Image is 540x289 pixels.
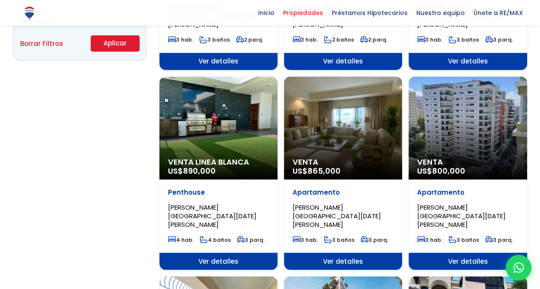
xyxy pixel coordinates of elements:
span: Ver detalles [409,53,527,70]
span: 4 baños [200,236,231,243]
p: Apartamento [417,188,518,196]
span: 3 hab. [417,36,442,43]
span: 3 parq. [485,236,513,243]
span: 4 hab. [168,236,194,243]
span: [PERSON_NAME][GEOGRAPHIC_DATA][DATE][PERSON_NAME] [293,202,381,229]
span: 2 parq. [360,36,387,43]
span: 3 parq. [485,36,513,43]
p: Apartamento [293,188,394,196]
span: Venta [293,158,394,166]
span: 3 hab. [293,236,318,243]
span: 3 parq. [237,236,265,243]
button: Aplicar [91,35,140,51]
span: US$ [417,165,465,176]
span: [PERSON_NAME][GEOGRAPHIC_DATA][DATE][PERSON_NAME] [168,202,256,229]
a: Venta Linea Blanca US$890,000 Penthouse [PERSON_NAME][GEOGRAPHIC_DATA][DATE][PERSON_NAME] 4 hab. ... [159,76,278,270]
span: 2 parq. [236,36,263,43]
span: US$ [293,165,341,176]
span: Ver detalles [284,53,402,70]
a: Venta US$865,000 Apartamento [PERSON_NAME][GEOGRAPHIC_DATA][DATE][PERSON_NAME] 3 hab. 3 baños 3 p... [284,76,402,270]
span: 890,000 [183,165,216,176]
a: Venta US$800,000 Apartamento [PERSON_NAME][GEOGRAPHIC_DATA][DATE][PERSON_NAME] 3 hab. 3 baños 3 p... [409,76,527,270]
span: Venta [417,158,518,166]
a: Borrar Filtros [20,38,63,49]
span: 3 hab. [168,36,193,43]
span: [PERSON_NAME][GEOGRAPHIC_DATA][DATE][PERSON_NAME] [417,202,506,229]
span: Venta Linea Blanca [168,158,269,166]
span: Inicio [254,6,279,19]
span: Ver detalles [159,253,278,270]
span: 2 baños [324,36,354,43]
span: Ver detalles [159,53,278,70]
span: Ver detalles [409,253,527,270]
span: 3 parq. [360,236,388,243]
span: Nuestro equipo [412,6,469,19]
span: Únete a RE/MAX [469,6,527,19]
span: 3 baños [324,236,354,243]
p: Penthouse [168,188,269,196]
span: Préstamos Hipotecarios [327,6,412,19]
span: 800,000 [432,165,465,176]
span: 3 hab. [417,236,442,243]
span: Propiedades [279,6,327,19]
span: Ver detalles [284,253,402,270]
span: US$ [168,165,216,176]
span: 865,000 [308,165,341,176]
img: Logo de REMAX [22,6,37,21]
span: 3 baños [448,36,479,43]
span: 3 baños [199,36,230,43]
span: 3 baños [448,236,479,243]
span: 3 hab. [293,36,318,43]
